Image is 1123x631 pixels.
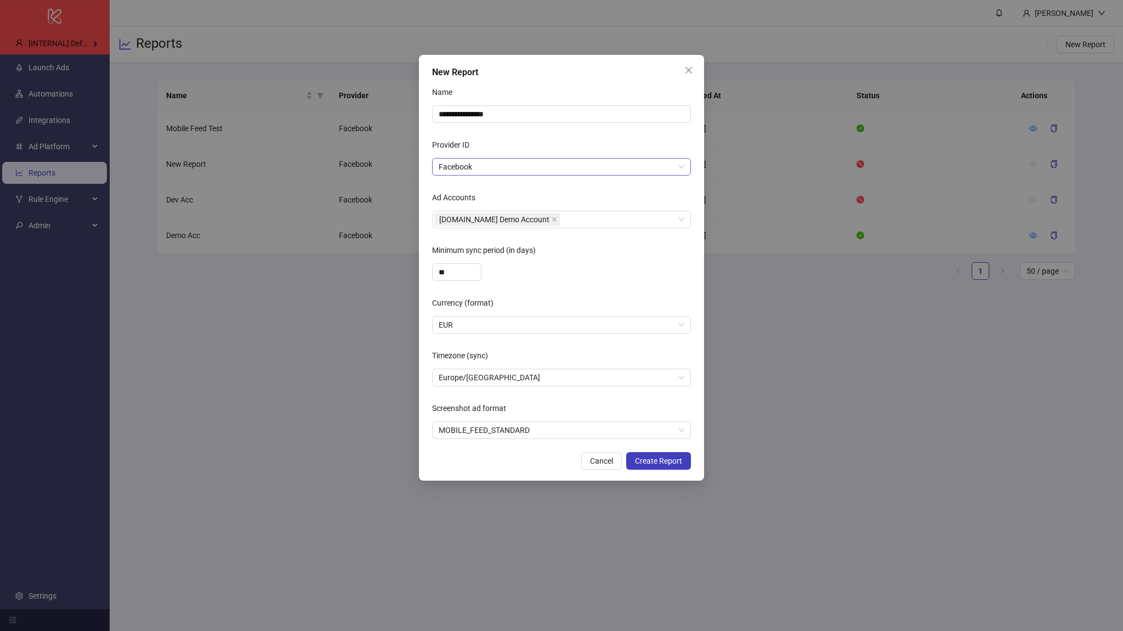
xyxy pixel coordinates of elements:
[439,159,684,175] span: Facebook
[439,317,684,333] span: EUR
[439,213,549,226] span: [DOMAIN_NAME] Demo Account
[432,294,501,312] label: Currency (format)
[635,457,682,465] span: Create Report
[439,422,684,438] span: MOBILE_FEED_STANDARD
[432,399,513,417] label: Screenshot ad format
[434,213,560,226] span: Kitchn.io Demo Account
[439,369,684,386] span: Europe/Berlin
[626,452,691,470] button: Create Report
[432,66,691,79] div: New Report
[432,105,691,123] input: Name
[432,189,483,206] label: Ad Accounts
[684,66,693,75] span: close
[432,136,477,154] label: Provider ID
[680,61,697,79] button: Close
[433,264,481,280] input: Minimum sync period (in days)
[432,347,495,364] label: Timezone (sync)
[590,457,613,465] span: Cancel
[581,452,622,470] button: Cancel
[552,217,557,222] span: close
[432,241,543,259] label: Minimum sync period (in days)
[432,83,460,101] label: Name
